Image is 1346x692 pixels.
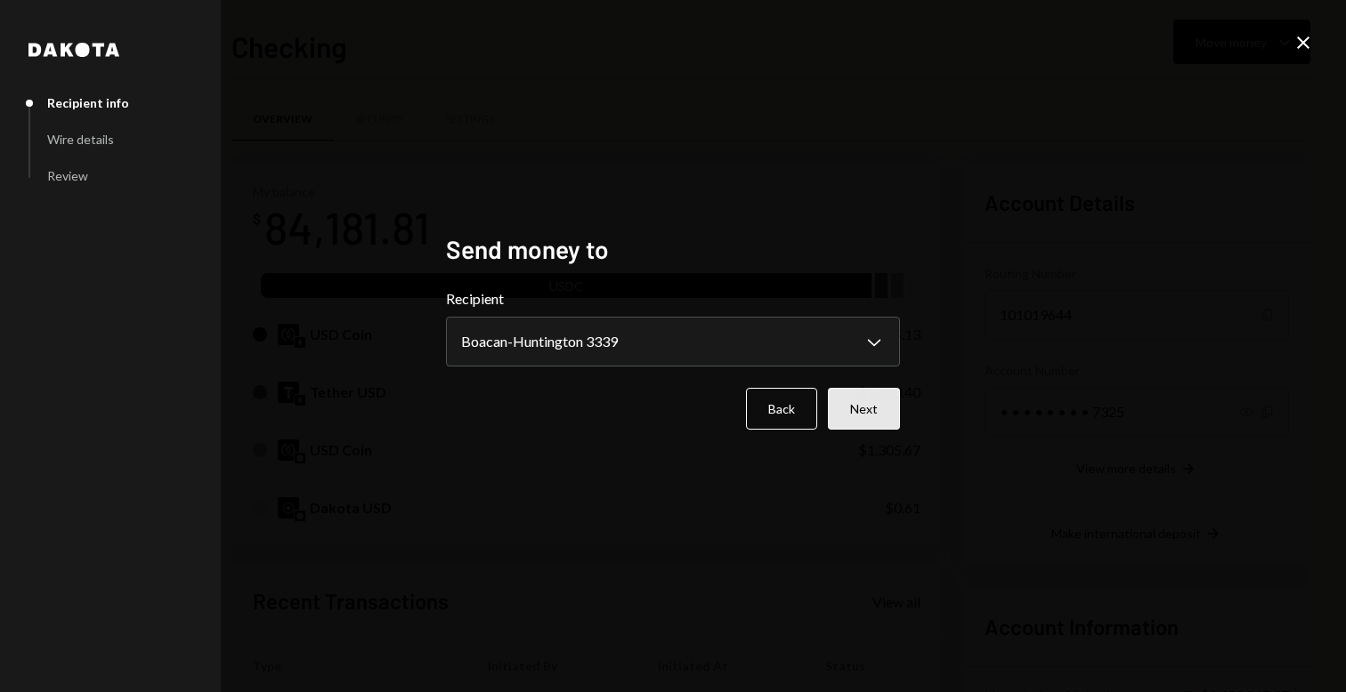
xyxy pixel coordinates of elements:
button: Recipient [446,317,900,366]
button: Back [746,388,817,430]
div: Wire details [47,132,114,147]
div: Recipient info [47,95,129,110]
h2: Send money to [446,232,900,267]
div: Review [47,168,88,183]
button: Next [828,388,900,430]
label: Recipient [446,288,900,310]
